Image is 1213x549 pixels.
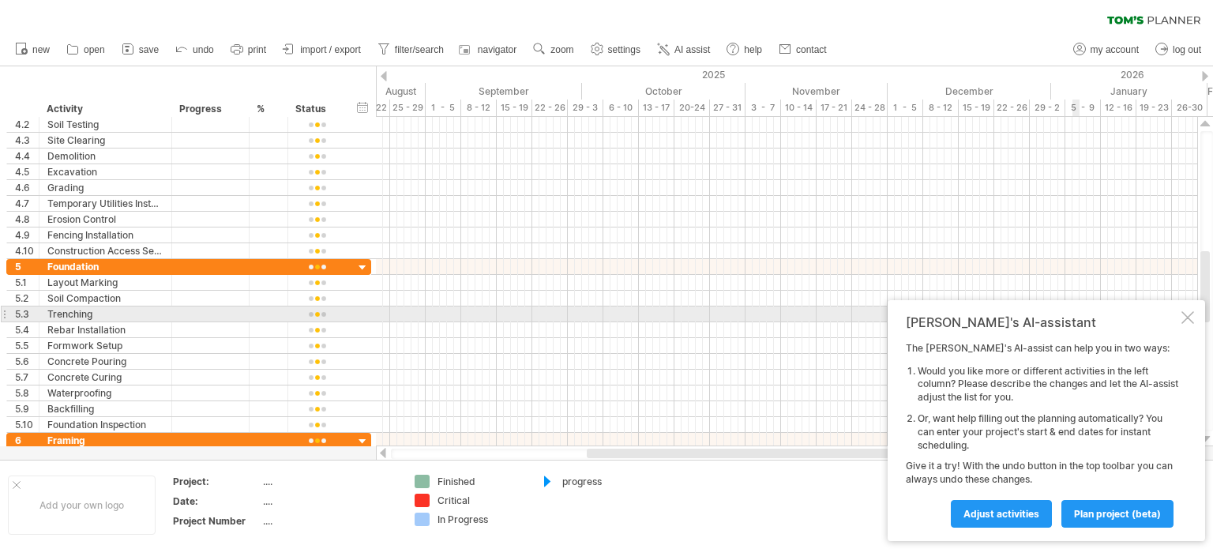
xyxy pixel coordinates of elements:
a: open [62,39,110,60]
div: 3 - 7 [745,100,781,116]
span: log out [1173,44,1201,55]
div: Status [295,101,337,117]
span: my account [1091,44,1139,55]
div: Grading [47,180,163,195]
div: Soil Testing [47,117,163,132]
span: settings [608,44,640,55]
a: my account [1069,39,1144,60]
div: 6 [15,433,39,448]
span: plan project (beta) [1074,508,1161,520]
a: Adjust activities [951,500,1052,528]
a: navigator [456,39,521,60]
span: filter/search [395,44,444,55]
div: .... [263,514,396,528]
li: Would you like more or different activities in the left column? Please describe the changes and l... [918,365,1178,404]
a: import / export [279,39,366,60]
div: .... [263,475,396,488]
div: 4.9 [15,227,39,243]
span: open [84,44,105,55]
div: 5.5 [15,338,39,353]
div: Critical [438,494,524,507]
div: Project Number [173,514,260,528]
span: Adjust activities [963,508,1039,520]
div: 27 - 31 [710,100,745,116]
span: contact [796,44,827,55]
div: 12 - 16 [1101,100,1136,116]
span: help [744,44,762,55]
div: 5.8 [15,385,39,400]
div: .... [263,494,396,508]
a: print [227,39,271,60]
div: 4.5 [15,164,39,179]
a: zoom [529,39,578,60]
div: 5.6 [15,354,39,369]
div: 5.7 [15,370,39,385]
div: 10 - 14 [781,100,817,116]
div: 6 - 10 [603,100,639,116]
div: 5.2 [15,291,39,306]
div: 17 - 21 [817,100,852,116]
div: Foundation [47,259,163,274]
div: Demolition [47,149,163,164]
span: undo [193,44,214,55]
span: zoom [550,44,573,55]
a: plan project (beta) [1061,500,1174,528]
div: Fencing Installation [47,227,163,243]
div: 15 - 19 [959,100,994,116]
div: January 2026 [1051,83,1207,100]
div: 8 - 12 [461,100,497,116]
div: Rebar Installation [47,322,163,337]
span: AI assist [674,44,710,55]
div: Framing [47,433,163,448]
div: 20-24 [674,100,710,116]
span: import / export [300,44,361,55]
div: Foundation Inspection [47,417,163,432]
div: Site Clearing [47,133,163,148]
div: Backfilling [47,401,163,416]
div: September 2025 [426,83,582,100]
span: navigator [478,44,516,55]
div: Add your own logo [8,476,156,535]
a: undo [171,39,219,60]
div: 13 - 17 [639,100,674,116]
div: % [257,101,279,117]
div: 29 - 3 [568,100,603,116]
div: [PERSON_NAME]'s AI-assistant [906,314,1178,330]
a: filter/search [374,39,449,60]
div: December 2025 [888,83,1051,100]
div: 29 - 2 [1030,100,1065,116]
div: 4.3 [15,133,39,148]
div: 1 - 5 [426,100,461,116]
div: In Progress [438,513,524,526]
div: 24 - 28 [852,100,888,116]
div: 26-30 [1172,100,1207,116]
a: AI assist [653,39,715,60]
li: Or, want help filling out the planning automatically? You can enter your project's start & end da... [918,412,1178,452]
div: October 2025 [582,83,745,100]
div: 1 - 5 [888,100,923,116]
div: 5.1 [15,275,39,290]
a: settings [587,39,645,60]
div: Construction Access Setup [47,243,163,258]
div: 4.2 [15,117,39,132]
div: Trenching [47,306,163,322]
div: Formwork Setup [47,338,163,353]
div: 5 - 9 [1065,100,1101,116]
div: Concrete Pouring [47,354,163,369]
div: 5.10 [15,417,39,432]
span: print [248,44,266,55]
div: 22 - 26 [994,100,1030,116]
a: log out [1151,39,1206,60]
a: new [11,39,54,60]
div: 15 - 19 [497,100,532,116]
div: progress [562,475,648,488]
div: Soil Compaction [47,291,163,306]
div: 4.6 [15,180,39,195]
div: Erosion Control [47,212,163,227]
div: 25 - 29 [390,100,426,116]
div: Concrete Curing [47,370,163,385]
div: Date: [173,494,260,508]
span: new [32,44,50,55]
div: 8 - 12 [923,100,959,116]
div: 4.4 [15,149,39,164]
